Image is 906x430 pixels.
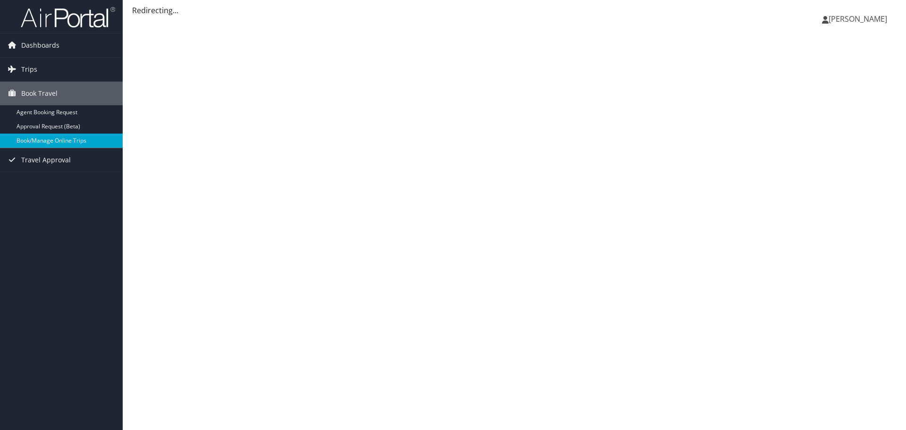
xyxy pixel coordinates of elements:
[21,6,115,28] img: airportal-logo.png
[21,148,71,172] span: Travel Approval
[132,5,897,16] div: Redirecting...
[822,5,897,33] a: [PERSON_NAME]
[21,58,37,81] span: Trips
[21,34,59,57] span: Dashboards
[21,82,58,105] span: Book Travel
[829,14,887,24] span: [PERSON_NAME]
